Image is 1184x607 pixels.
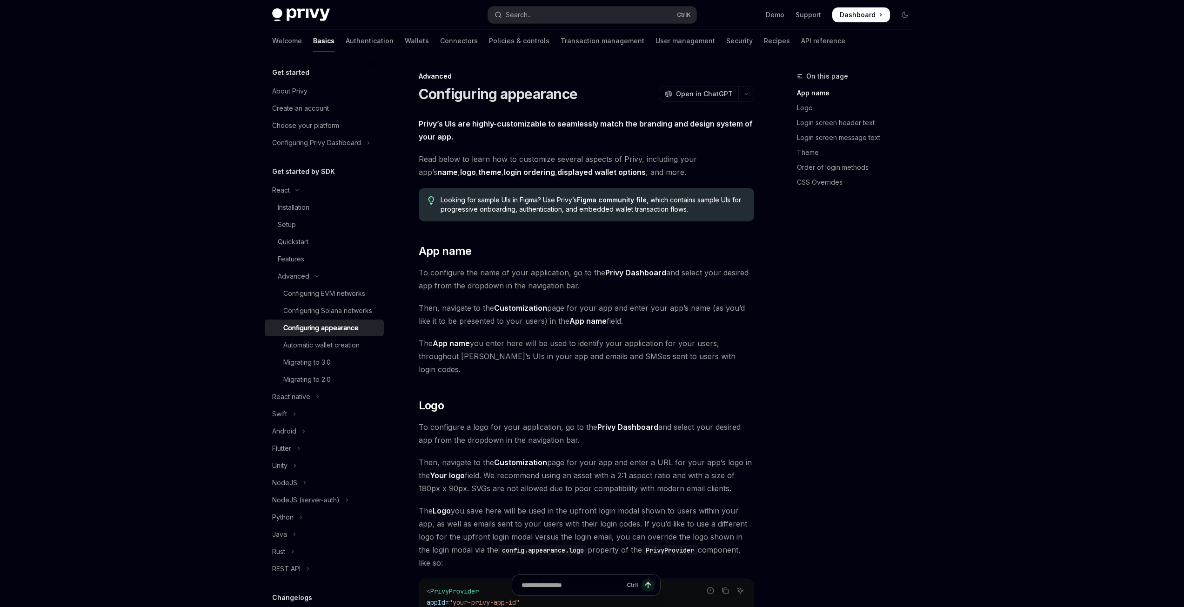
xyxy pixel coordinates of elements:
button: Toggle Swift section [265,406,384,422]
a: Security [726,30,753,52]
button: Open search [488,7,696,23]
a: App name [797,86,920,100]
strong: Privy Dashboard [597,422,658,432]
span: Open in ChatGPT [676,89,733,99]
div: Search... [506,9,532,20]
span: To configure the name of your application, go to the and select your desired app from the dropdow... [419,266,754,292]
div: Setup [278,219,296,230]
div: React native [272,391,310,402]
div: Migrating to 3.0 [283,357,331,368]
button: Toggle Python section [265,509,384,526]
a: Recipes [764,30,790,52]
a: Quickstart [265,233,384,250]
button: Toggle dark mode [897,7,912,22]
code: config.appearance.logo [498,545,588,555]
h5: Changelogs [272,592,312,603]
a: CSS Overrides [797,175,920,190]
button: Open in ChatGPT [659,86,738,102]
a: About Privy [265,83,384,100]
a: Create an account [265,100,384,117]
span: To configure a logo for your application, go to the and select your desired app from the dropdown... [419,420,754,447]
a: Configuring appearance [265,320,384,336]
span: Then, navigate to the page for your app and enter your app’s name (as you’d like it to be present... [419,301,754,327]
div: React [272,185,290,196]
a: User management [656,30,715,52]
h5: Get started [272,67,309,78]
div: REST API [272,563,301,574]
button: Toggle React native section [265,388,384,405]
a: Choose your platform [265,117,384,134]
button: Toggle Java section [265,526,384,543]
span: The you enter here will be used to identify your application for your users, throughout [PERSON_N... [419,337,754,376]
a: Policies & controls [489,30,549,52]
a: Configuring EVM networks [265,285,384,302]
input: Ask a question... [522,575,623,595]
div: Configuring Solana networks [283,305,372,316]
a: Basics [313,30,334,52]
a: Automatic wallet creation [265,337,384,354]
div: Advanced [419,72,754,81]
a: Authentication [346,30,394,52]
span: The you save here will be used in the upfront login modal shown to users within your app, as well... [419,504,754,569]
button: Toggle React section [265,182,384,199]
a: Transaction management [561,30,644,52]
strong: Your logo [430,471,465,480]
div: Android [272,426,296,437]
a: API reference [801,30,845,52]
a: Dashboard [832,7,890,22]
button: Send message [642,579,655,592]
a: Wallets [405,30,429,52]
div: About Privy [272,86,308,97]
h1: Configuring appearance [419,86,578,102]
strong: Privy’s UIs are highly-customizable to seamlessly match the branding and design system of your app. [419,119,753,141]
span: Dashboard [840,10,876,20]
a: Features [265,251,384,267]
a: login ordering [504,167,555,177]
img: dark logo [272,8,330,21]
a: Order of login methods [797,160,920,175]
div: Installation [278,202,309,213]
a: Configuring Solana networks [265,302,384,319]
div: Configuring Privy Dashboard [272,137,361,148]
strong: App name [569,316,607,326]
div: Choose your platform [272,120,339,131]
button: Toggle Unity section [265,457,384,474]
a: name [437,167,458,177]
strong: Logo [433,506,451,515]
span: Logo [419,398,444,413]
span: Read below to learn how to customize several aspects of Privy, including your app’s , , , , , and... [419,153,754,179]
a: Migrating to 3.0 [265,354,384,371]
button: Toggle Flutter section [265,440,384,457]
div: Automatic wallet creation [283,340,360,351]
a: Support [796,10,821,20]
div: Quickstart [278,236,308,247]
div: Migrating to 2.0 [283,374,331,385]
button: Toggle NodeJS section [265,474,384,491]
button: Toggle NodeJS (server-auth) section [265,492,384,508]
h5: Get started by SDK [272,166,335,177]
code: PrivyProvider [642,545,698,555]
div: Swift [272,408,287,420]
a: Welcome [272,30,302,52]
a: Connectors [440,30,478,52]
strong: Privy Dashboard [605,268,666,277]
strong: Customization [494,303,547,313]
a: Installation [265,199,384,216]
div: Unity [272,460,288,471]
button: Toggle Android section [265,423,384,440]
a: Setup [265,216,384,233]
div: Rust [272,546,285,557]
div: Configuring appearance [283,322,359,334]
a: logo [460,167,476,177]
div: Advanced [278,271,309,282]
div: Python [272,512,294,523]
a: theme [478,167,502,177]
a: Theme [797,145,920,160]
a: Demo [766,10,784,20]
span: Looking for sample UIs in Figma? Use Privy’s , which contains sample UIs for progressive onboardi... [441,195,744,214]
button: Toggle Advanced section [265,268,384,285]
span: Ctrl K [677,11,691,19]
button: Toggle Configuring Privy Dashboard section [265,134,384,151]
strong: App name [433,339,470,348]
div: NodeJS [272,477,297,488]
